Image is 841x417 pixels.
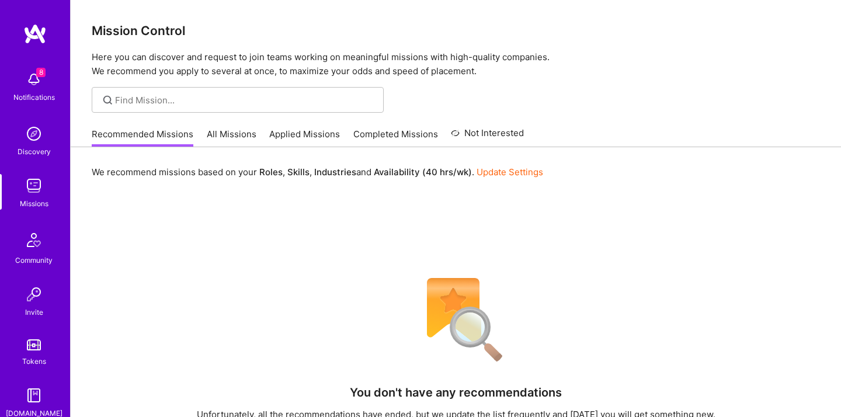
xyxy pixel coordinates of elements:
[406,270,506,370] img: No Results
[25,306,43,318] div: Invite
[350,385,562,399] h4: You don't have any recommendations
[207,128,256,147] a: All Missions
[101,93,114,107] i: icon SearchGrey
[18,145,51,158] div: Discovery
[314,166,356,178] b: Industries
[451,126,524,147] a: Not Interested
[92,166,543,178] p: We recommend missions based on your , , and .
[92,128,193,147] a: Recommended Missions
[20,226,48,254] img: Community
[15,254,53,266] div: Community
[477,166,543,178] a: Update Settings
[22,174,46,197] img: teamwork
[22,355,46,367] div: Tokens
[27,339,41,350] img: tokens
[22,68,46,91] img: bell
[20,197,48,210] div: Missions
[353,128,438,147] a: Completed Missions
[115,94,375,106] input: Find Mission...
[269,128,340,147] a: Applied Missions
[13,91,55,103] div: Notifications
[374,166,472,178] b: Availability (40 hrs/wk)
[259,166,283,178] b: Roles
[23,23,47,44] img: logo
[92,23,820,38] h3: Mission Control
[22,122,46,145] img: discovery
[36,68,46,77] span: 8
[287,166,310,178] b: Skills
[22,283,46,306] img: Invite
[92,50,820,78] p: Here you can discover and request to join teams working on meaningful missions with high-quality ...
[22,384,46,407] img: guide book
